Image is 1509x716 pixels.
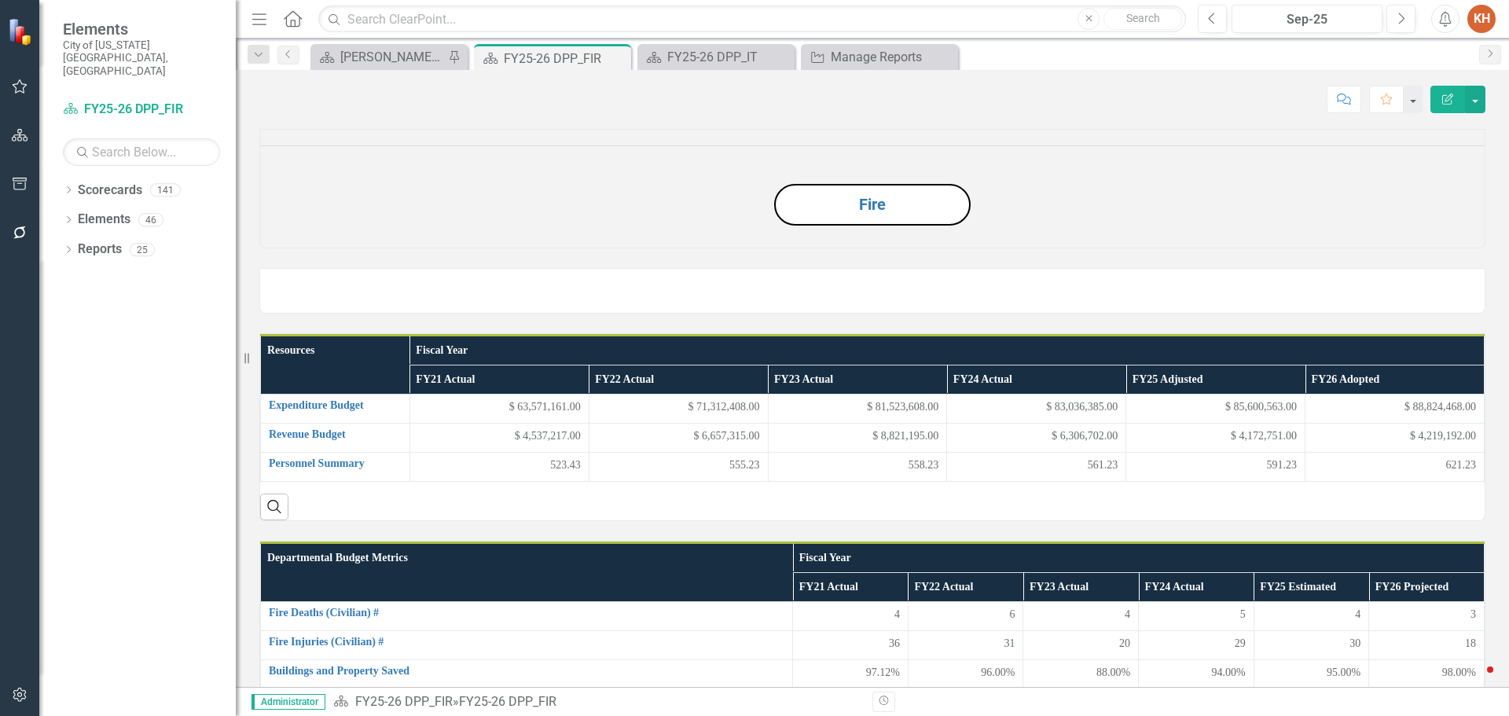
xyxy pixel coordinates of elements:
[1369,630,1485,659] td: Double-Click to Edit
[1023,601,1139,630] td: Double-Click to Edit
[1139,630,1254,659] td: Double-Click to Edit
[1126,423,1305,452] td: Double-Click to Edit
[1088,457,1118,473] span: 561.23
[340,47,444,67] div: [PERSON_NAME]'s Home
[509,399,581,415] span: $ 63,571,161.00
[1237,10,1377,29] div: Sep-25
[859,195,886,214] a: Fire
[261,630,793,659] td: Double-Click to Edit Right Click for Context Menu
[1240,607,1246,622] span: 5
[1235,636,1246,652] span: 29
[894,607,900,622] span: 4
[63,138,220,166] input: Search Below...
[768,423,947,452] td: Double-Click to Edit
[1404,399,1476,415] span: $ 88,824,468.00
[355,694,453,709] a: FY25-26 DPP_FIR
[1465,636,1476,652] span: 18
[1442,665,1476,681] span: 98.00%
[981,665,1015,681] span: 96.00%
[78,182,142,200] a: Scorecards
[78,241,122,259] a: Reports
[1470,607,1476,622] span: 3
[1023,659,1139,688] td: Double-Click to Edit
[409,394,589,423] td: Double-Click to Edit
[550,457,581,473] span: 523.43
[130,243,155,256] div: 25
[269,399,402,411] a: Expenditure Budget
[1232,5,1382,33] button: Sep-25
[889,636,900,652] span: 36
[261,601,793,630] td: Double-Click to Edit Right Click for Context Menu
[269,607,784,619] a: Fire Deaths (Civilian) #
[1212,665,1246,681] span: 94.00%
[768,394,947,423] td: Double-Click to Edit
[1231,428,1297,444] span: $ 4,172,751.00
[589,452,768,481] td: Double-Click to Edit
[793,630,909,659] td: Double-Click to Edit
[1456,663,1493,700] iframe: Intercom live chat
[409,452,589,481] td: Double-Click to Edit
[1305,423,1485,452] td: Double-Click to Edit
[1467,5,1496,33] button: KH
[269,457,402,469] a: Personnel Summary
[1369,659,1485,688] td: Double-Click to Edit
[1305,452,1485,481] td: Double-Click to Edit
[694,428,760,444] span: $ 6,657,315.00
[1327,665,1360,681] span: 95.00%
[1225,399,1297,415] span: $ 85,600,563.00
[459,694,556,709] div: FY25-26 DPP_FIR
[261,659,793,688] td: Double-Click to Edit Right Click for Context Menu
[333,693,861,711] div: »
[729,457,760,473] span: 555.23
[63,39,220,77] small: City of [US_STATE][GEOGRAPHIC_DATA], [GEOGRAPHIC_DATA]
[1096,665,1130,681] span: 88.00%
[78,211,130,229] a: Elements
[1254,601,1369,630] td: Double-Click to Edit
[1046,399,1118,415] span: $ 83,036,385.00
[589,394,768,423] td: Double-Click to Edit
[947,394,1126,423] td: Double-Click to Edit
[150,183,181,196] div: 141
[251,694,325,710] span: Administrator
[1305,394,1485,423] td: Double-Click to Edit
[269,665,784,677] a: Buildings and Property Saved
[1103,8,1182,30] button: Search
[1139,659,1254,688] td: Double-Click to Edit
[947,423,1126,452] td: Double-Click to Edit
[768,452,947,481] td: Double-Click to Edit
[872,428,938,444] span: $ 8,821,195.00
[63,101,220,119] a: FY25-26 DPP_FIR
[318,6,1186,33] input: Search ClearPoint...
[908,601,1023,630] td: Double-Click to Edit
[269,636,784,648] a: Fire Injuries (Civilian) #
[1126,12,1160,24] span: Search
[1023,630,1139,659] td: Double-Click to Edit
[314,47,444,67] a: [PERSON_NAME]'s Home
[688,399,760,415] span: $ 71,312,408.00
[515,428,581,444] span: $ 4,537,217.00
[409,423,589,452] td: Double-Click to Edit
[909,457,939,473] span: 558.23
[1369,601,1485,630] td: Double-Click to Edit
[1267,457,1298,473] span: 591.23
[1355,607,1360,622] span: 4
[269,428,402,440] a: Revenue Budget
[1254,659,1369,688] td: Double-Click to Edit
[805,47,954,67] a: Manage Reports
[641,47,791,67] a: FY25-26 DPP_IT
[1446,457,1477,473] span: 621.23
[1126,394,1305,423] td: Double-Click to Edit
[1052,428,1118,444] span: $ 6,306,702.00
[589,423,768,452] td: Double-Click to Edit
[63,20,220,39] span: Elements
[793,659,909,688] td: Double-Click to Edit
[138,213,163,226] div: 46
[947,452,1126,481] td: Double-Click to Edit
[793,601,909,630] td: Double-Click to Edit
[1009,607,1015,622] span: 6
[1139,601,1254,630] td: Double-Click to Edit
[1125,607,1130,622] span: 4
[504,49,627,68] div: FY25-26 DPP_FIR
[1254,630,1369,659] td: Double-Click to Edit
